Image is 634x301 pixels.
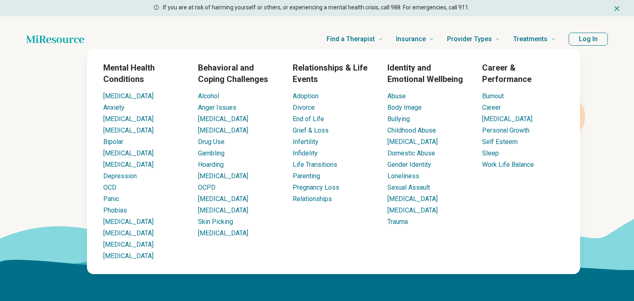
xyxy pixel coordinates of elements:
[293,161,337,168] a: Life Transitions
[293,172,320,180] a: Parenting
[198,161,224,168] a: Hoarding
[293,62,374,85] h3: Relationships & Life Events
[293,184,339,191] a: Pregnancy Loss
[198,126,248,134] a: [MEDICAL_DATA]
[293,104,315,111] a: Divorce
[198,104,236,111] a: Anger Issues
[396,33,426,45] span: Insurance
[198,62,280,85] h3: Behavioral and Coping Challenges
[103,218,153,226] a: [MEDICAL_DATA]
[163,3,469,12] p: If you are at risk of harming yourself or others, or experiencing a mental health crisis, call 98...
[103,126,153,134] a: [MEDICAL_DATA]
[198,115,248,123] a: [MEDICAL_DATA]
[513,33,547,45] span: Treatments
[387,184,430,191] a: Sexual Assault
[103,104,125,111] a: Anxiety
[198,92,219,100] a: Alcohol
[103,184,116,191] a: OCD
[447,33,492,45] span: Provider Types
[396,23,434,55] a: Insurance
[482,115,532,123] a: [MEDICAL_DATA]
[198,184,216,191] a: OCPD
[387,161,431,168] a: Gender Identity
[569,33,608,46] button: Log In
[103,252,153,260] a: [MEDICAL_DATA]
[198,172,248,180] a: [MEDICAL_DATA]
[103,229,153,237] a: [MEDICAL_DATA]
[327,33,375,45] span: Find a Therapist
[103,161,153,168] a: [MEDICAL_DATA]
[103,92,153,100] a: [MEDICAL_DATA]
[387,172,419,180] a: Loneliness
[103,241,153,248] a: [MEDICAL_DATA]
[387,115,410,123] a: Bullying
[482,62,564,85] h3: Career & Performance
[103,206,127,214] a: Phobias
[103,172,137,180] a: Depression
[513,23,556,55] a: Treatments
[387,126,436,134] a: Childhood Abuse
[482,149,499,157] a: Sleep
[198,195,248,203] a: [MEDICAL_DATA]
[613,3,621,13] button: Dismiss
[387,149,435,157] a: Domestic Abuse
[198,206,248,214] a: [MEDICAL_DATA]
[482,138,518,146] a: Self Esteem
[387,195,438,203] a: [MEDICAL_DATA]
[198,229,248,237] a: [MEDICAL_DATA]
[38,49,629,274] div: Find a Therapist
[26,31,84,47] a: Home page
[293,92,318,100] a: Adoption
[198,149,225,157] a: Gambling
[198,218,233,226] a: Skin Picking
[387,62,469,85] h3: Identity and Emotional Wellbeing
[103,138,123,146] a: Bipolar
[447,23,500,55] a: Provider Types
[293,149,318,157] a: Infidelity
[387,138,438,146] a: [MEDICAL_DATA]
[103,115,153,123] a: [MEDICAL_DATA]
[482,92,504,100] a: Burnout
[103,149,153,157] a: [MEDICAL_DATA]
[103,195,119,203] a: Panic
[293,138,318,146] a: Infertility
[327,23,383,55] a: Find a Therapist
[482,126,529,134] a: Personal Growth
[387,92,406,100] a: Abuse
[198,138,225,146] a: Drug Use
[387,104,422,111] a: Body Image
[387,206,438,214] a: [MEDICAL_DATA]
[103,62,185,85] h3: Mental Health Conditions
[387,218,408,226] a: Trauma
[482,161,534,168] a: Work Life Balance
[293,126,329,134] a: Grief & Loss
[293,115,324,123] a: End of Life
[482,104,501,111] a: Career
[293,195,332,203] a: Relationships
